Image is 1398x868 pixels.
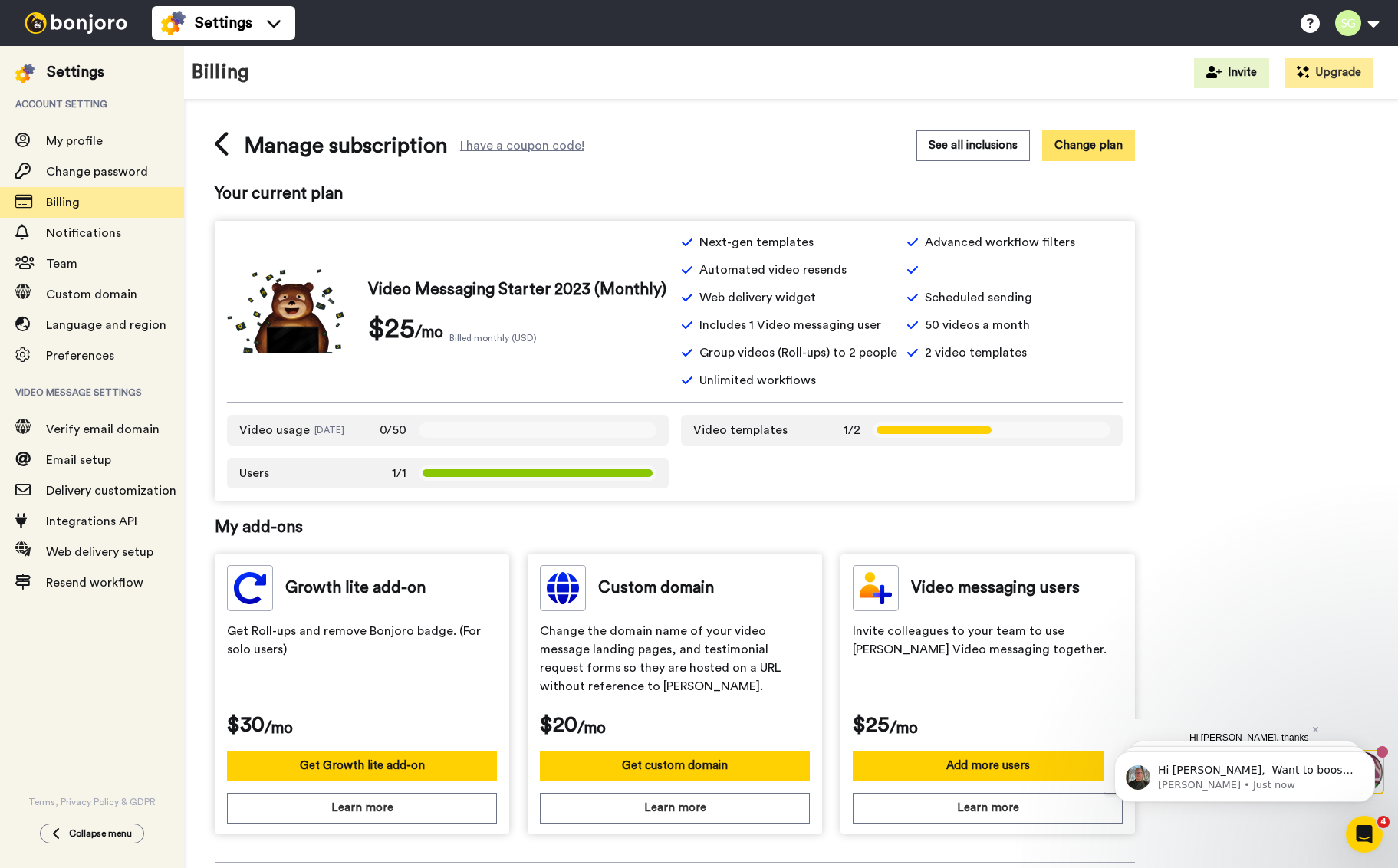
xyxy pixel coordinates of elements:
img: mute-white.svg [49,49,67,67]
span: Team [46,258,77,270]
span: Custom domain [46,288,137,301]
span: Video Messaging Starter 2023 (Monthly) [368,278,666,301]
span: Hi [PERSON_NAME], ​ Want to boost your Bonjoro view rates? Here's our help doc to assist with exa... [67,44,262,179]
span: Hi [PERSON_NAME], thanks for joining us with a paid account! Wanted to say thanks in person, so p... [86,13,207,122]
span: Resend workflow [46,577,143,589]
span: Manage subscription [244,130,448,161]
div: I have a coupon code! [460,141,584,150]
span: Group videos (Roll-ups) to 2 people [699,344,897,362]
span: Verify email domain [46,423,160,436]
span: Includes 1 Video messaging user [699,316,881,334]
span: Billed monthly (USD) [449,332,537,344]
iframe: Intercom notifications message [1091,719,1398,827]
span: $30 [227,709,265,740]
span: Language and region [46,319,166,331]
img: group-messaging.svg [227,565,273,611]
button: Get Growth lite add-on [227,751,497,781]
span: [DATE] [314,426,344,435]
span: 1/1 [392,464,406,482]
span: Notifications [46,227,121,239]
img: custom-domain.svg [540,565,586,611]
span: Next-gen templates [699,233,814,252]
span: Change password [46,166,148,178]
span: 50 videos a month [925,316,1030,334]
span: Scheduled sending [925,288,1032,307]
button: Learn more [853,793,1123,823]
div: Settings [47,61,104,83]
span: My profile [46,135,103,147]
span: $25 [853,709,890,740]
span: Collapse menu [69,827,132,840]
span: Unlimited workflows [699,371,816,390]
span: Delivery customization [46,485,176,497]
button: Upgrade [1285,58,1373,88]
span: /mo [890,717,918,740]
span: Email setup [46,454,111,466]
span: $25 [368,314,415,344]
img: team-members.svg [853,565,899,611]
span: /mo [415,321,443,344]
span: Change the domain name of your video message landing pages, and testimonial request forms so they... [540,622,810,699]
iframe: Intercom live chat [1346,816,1383,853]
span: Web delivery widget [699,288,816,307]
button: Learn more [227,793,497,823]
img: vm-starter.png [227,269,350,353]
span: Automated video resends [699,261,847,279]
button: Add more users [853,751,1123,781]
p: Message from James, sent Just now [67,59,265,73]
span: Preferences [46,350,114,362]
img: bj-logo-header-white.svg [18,12,133,34]
span: Your current plan [215,182,1135,205]
span: Users [239,464,269,482]
span: Get Roll-ups and remove Bonjoro badge. (For solo users) [227,622,497,699]
span: $20 [540,709,577,740]
span: /mo [577,717,606,740]
span: /mo [265,717,293,740]
span: Billing [46,196,80,209]
span: Settings [195,12,252,34]
span: Video messaging users [911,577,1080,600]
img: settings-colored.svg [161,11,186,35]
span: 0/50 [380,421,406,439]
span: Integrations API [46,515,137,528]
span: Video templates [693,421,788,439]
button: Collapse menu [40,824,144,843]
span: Custom domain [598,577,714,600]
button: See all inclusions [916,130,1030,160]
span: 1/2 [844,421,860,439]
img: settings-colored.svg [15,64,35,83]
span: 2 video templates [925,344,1027,362]
img: 3183ab3e-59ed-45f6-af1c-10226f767056-1659068401.jpg [2,3,43,44]
span: Advanced workflow filters [925,233,1075,252]
span: Video usage [239,421,310,439]
span: 4 [1377,816,1390,828]
span: Invite colleagues to your team to use [PERSON_NAME] Video messaging together. [853,622,1123,699]
span: Web delivery setup [46,546,153,558]
button: Invite [1194,58,1269,88]
span: My add-ons [215,516,1135,539]
button: Get custom domain [540,751,810,781]
h1: Billing [192,61,249,84]
button: Change plan [1042,130,1135,160]
button: Learn more [540,793,810,823]
span: Growth lite add-on [285,577,426,600]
